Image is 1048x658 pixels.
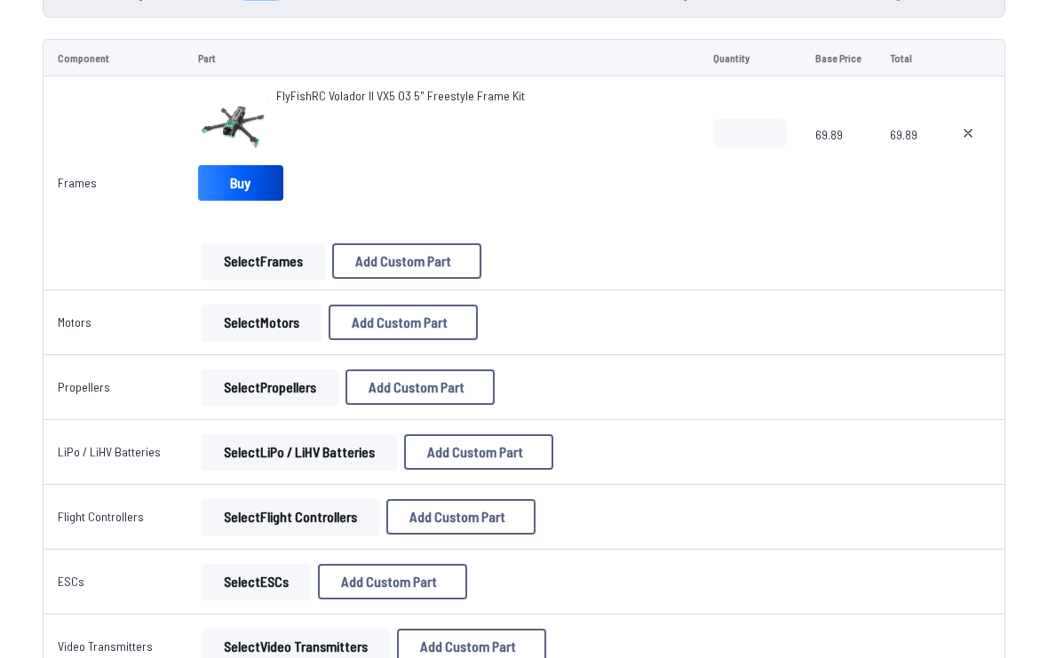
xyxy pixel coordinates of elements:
span: Add Custom Part [409,510,505,524]
button: Add Custom Part [345,369,495,405]
span: 69.89 [815,119,861,204]
a: ESCs [58,574,84,589]
span: Add Custom Part [352,315,448,329]
button: SelectMotors [202,305,322,340]
button: SelectESCs [202,564,311,599]
a: SelectLiPo / LiHV Batteries [198,434,401,470]
a: SelectFlight Controllers [198,499,383,535]
a: FlyFishRC Volador II VX5 O3 5" Freestyle Frame Kit [276,87,525,105]
a: Motors [58,314,91,329]
a: Frames [58,175,97,190]
a: Buy [198,165,283,201]
a: SelectPropellers [198,369,342,405]
span: Add Custom Part [369,380,464,394]
button: SelectLiPo / LiHV Batteries [202,434,397,470]
img: image [198,87,269,158]
td: Total [876,39,932,76]
a: Flight Controllers [58,509,144,524]
button: Add Custom Part [332,243,481,279]
a: SelectESCs [198,564,314,599]
button: Add Custom Part [329,305,478,340]
button: Add Custom Part [318,564,467,599]
button: Add Custom Part [404,434,553,470]
span: 69.89 [890,119,917,204]
td: Component [43,39,184,76]
button: SelectPropellers [202,369,338,405]
button: SelectFlight Controllers [202,499,379,535]
span: Add Custom Part [420,639,516,654]
span: FlyFishRC Volador II VX5 O3 5" Freestyle Frame Kit [276,88,525,103]
a: SelectMotors [198,305,325,340]
a: Propellers [58,379,110,394]
a: LiPo / LiHV Batteries [58,444,161,459]
td: Part [184,39,699,76]
td: Base Price [801,39,876,76]
span: Add Custom Part [427,445,523,459]
button: SelectFrames [202,243,325,279]
span: Add Custom Part [355,254,451,268]
button: Add Custom Part [386,499,536,535]
span: Add Custom Part [341,575,437,589]
td: Quantity [699,39,801,76]
a: Video Transmitters [58,638,153,654]
a: SelectFrames [198,243,329,279]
